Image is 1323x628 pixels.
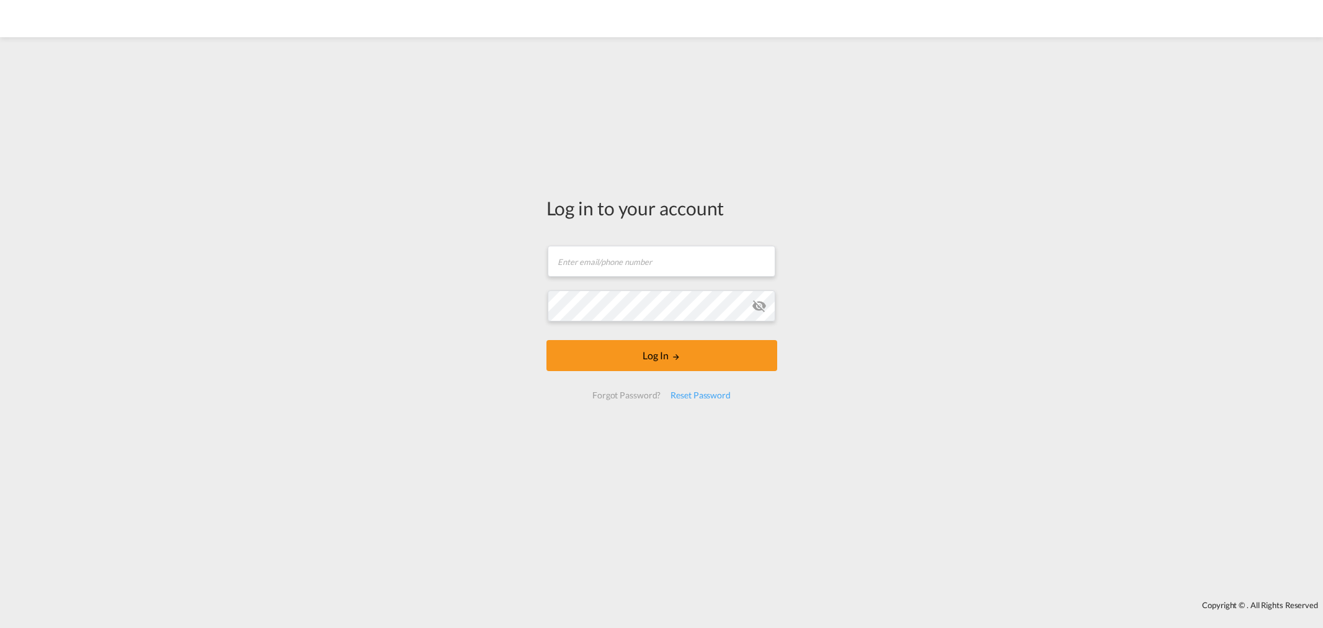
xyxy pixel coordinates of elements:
div: Forgot Password? [587,384,666,406]
div: Reset Password [666,384,736,406]
input: Enter email/phone number [548,246,775,277]
button: LOGIN [546,340,777,371]
md-icon: icon-eye-off [752,298,767,313]
div: Log in to your account [546,195,777,221]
